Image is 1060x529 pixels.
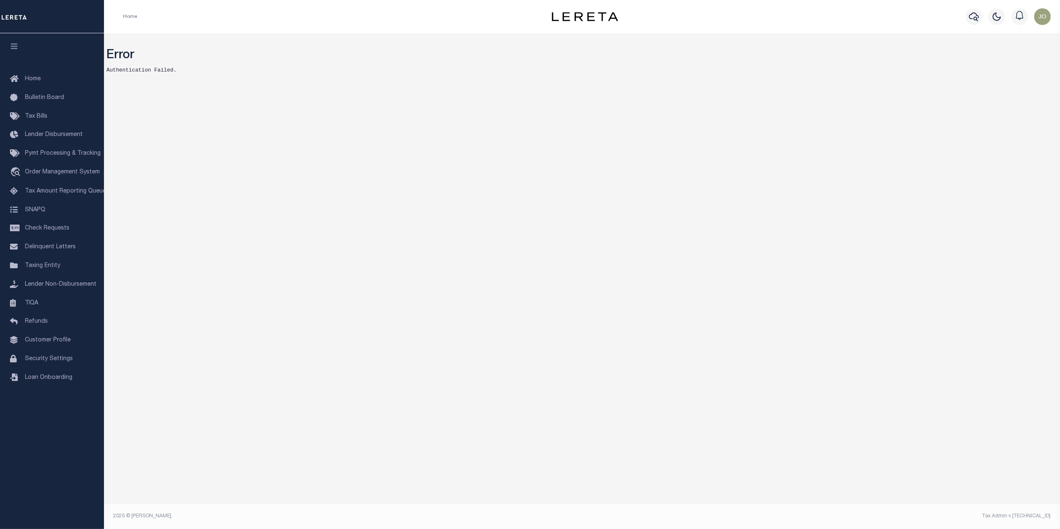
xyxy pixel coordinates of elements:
[25,169,100,175] span: Order Management System
[25,244,76,250] span: Delinquent Letters
[25,282,96,287] span: Lender Non-Disbursement
[25,114,47,119] span: Tax Bills
[106,48,1058,63] h2: Error
[25,132,83,138] span: Lender Disbursement
[25,95,64,101] span: Bulletin Board
[25,76,41,82] span: Home
[25,337,71,343] span: Customer Profile
[10,167,23,178] i: travel_explore
[25,188,106,194] span: Tax Amount Reporting Queue
[123,13,137,20] li: Home
[106,66,1058,74] pre: Authentication Failed.
[25,356,73,362] span: Security Settings
[552,12,618,21] img: logo-dark.svg
[1034,8,1051,25] img: svg+xml;base64,PHN2ZyB4bWxucz0iaHR0cDovL3d3dy53My5vcmcvMjAwMC9zdmciIHBvaW50ZXItZXZlbnRzPSJub25lIi...
[25,319,48,324] span: Refunds
[25,263,60,269] span: Taxing Entity
[25,207,45,213] span: SNAPQ
[25,375,72,381] span: Loan Onboarding
[25,151,101,156] span: Pymt Processing & Tracking
[25,300,38,306] span: TIQA
[25,225,69,231] span: Check Requests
